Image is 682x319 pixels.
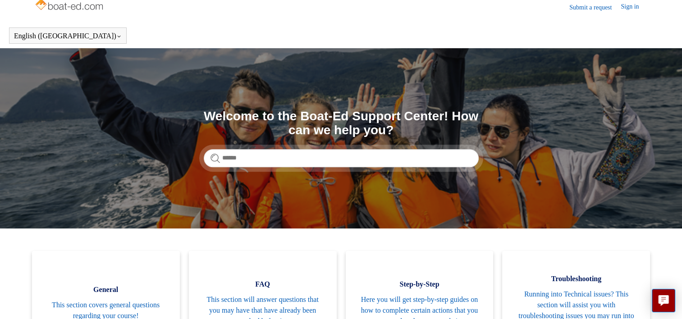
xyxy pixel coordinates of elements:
[204,149,479,167] input: Search
[204,109,479,137] h1: Welcome to the Boat-Ed Support Center! How can we help you?
[652,289,675,312] button: Live chat
[621,2,648,13] a: Sign in
[46,284,166,295] span: General
[569,3,621,12] a: Submit a request
[14,32,122,40] button: English ([GEOGRAPHIC_DATA])
[202,279,323,290] span: FAQ
[359,279,480,290] span: Step-by-Step
[516,273,636,284] span: Troubleshooting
